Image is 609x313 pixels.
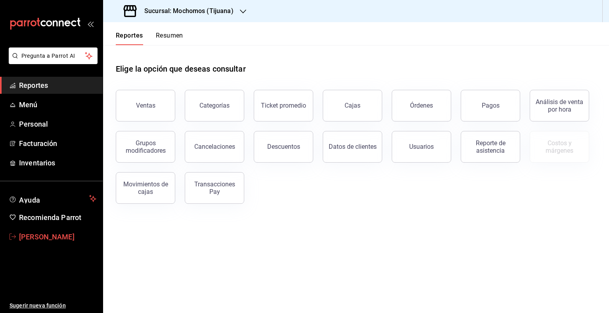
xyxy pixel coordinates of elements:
button: Reporte de asistencia [461,131,520,163]
div: Cancelaciones [194,143,235,150]
div: Reporte de asistencia [466,139,515,154]
div: Movimientos de cajas [121,180,170,195]
button: Cancelaciones [185,131,244,163]
span: Reportes [19,80,96,91]
div: Costos y márgenes [535,139,584,154]
button: Datos de clientes [323,131,382,163]
span: Personal [19,119,96,129]
button: Ticket promedio [254,90,313,121]
button: Categorías [185,90,244,121]
div: Categorías [199,102,230,109]
div: Datos de clientes [329,143,377,150]
span: Menú [19,99,96,110]
button: Movimientos de cajas [116,172,175,204]
div: Grupos modificadores [121,139,170,154]
div: Pagos [482,102,500,109]
button: Descuentos [254,131,313,163]
span: Inventarios [19,157,96,168]
button: Usuarios [392,131,451,163]
div: Órdenes [410,102,433,109]
button: Pregunta a Parrot AI [9,47,98,64]
span: Pregunta a Parrot AI [21,52,85,60]
button: Transacciones Pay [185,172,244,204]
button: Reportes [116,32,143,45]
span: Recomienda Parrot [19,212,96,223]
span: Facturación [19,138,96,149]
button: Contrata inventarios para ver este reporte [530,131,589,163]
div: Descuentos [267,143,300,150]
div: Ventas [136,102,155,109]
button: Ventas [116,90,175,121]
div: Análisis de venta por hora [535,98,584,113]
button: Órdenes [392,90,451,121]
span: [PERSON_NAME] [19,231,96,242]
button: Pagos [461,90,520,121]
button: Grupos modificadores [116,131,175,163]
a: Pregunta a Parrot AI [6,57,98,66]
button: Resumen [156,32,183,45]
button: open_drawer_menu [87,21,94,27]
div: Ticket promedio [261,102,306,109]
div: Usuarios [409,143,434,150]
button: Análisis de venta por hora [530,90,589,121]
div: navigation tabs [116,32,183,45]
div: Transacciones Pay [190,180,239,195]
span: Sugerir nueva función [10,302,96,310]
h3: Sucursal: Mochomos (Tijuana) [138,6,234,16]
span: Ayuda [19,194,86,203]
h1: Elige la opción que deseas consultar [116,63,246,75]
div: Cajas [345,102,360,109]
button: Cajas [323,90,382,121]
